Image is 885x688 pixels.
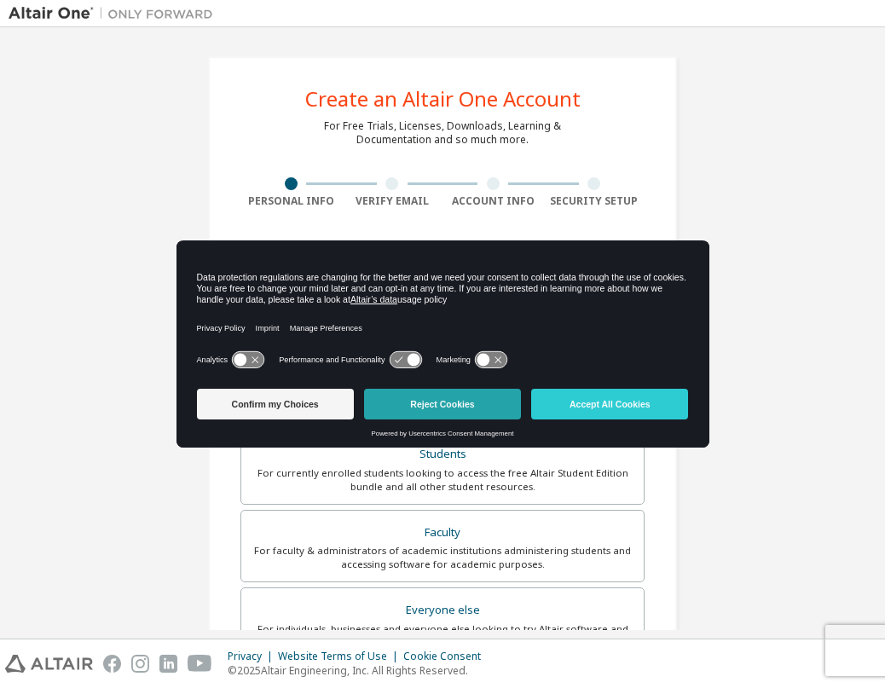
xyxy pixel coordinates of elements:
[544,194,645,208] div: Security Setup
[252,622,633,650] div: For individuals, businesses and everyone else looking to try Altair software and explore our prod...
[5,655,93,673] img: altair_logo.svg
[252,544,633,571] div: For faculty & administrators of academic institutions administering students and accessing softwa...
[9,5,222,22] img: Altair One
[252,442,633,466] div: Students
[188,655,212,673] img: youtube.svg
[252,521,633,545] div: Faculty
[252,598,633,622] div: Everyone else
[240,194,342,208] div: Personal Info
[403,650,491,663] div: Cookie Consent
[159,655,177,673] img: linkedin.svg
[252,466,633,494] div: For currently enrolled students looking to access the free Altair Student Edition bundle and all ...
[131,655,149,673] img: instagram.svg
[342,194,443,208] div: Verify Email
[324,119,561,147] div: For Free Trials, Licenses, Downloads, Learning & Documentation and so much more.
[442,194,544,208] div: Account Info
[103,655,121,673] img: facebook.svg
[228,650,278,663] div: Privacy
[305,89,581,109] div: Create an Altair One Account
[228,663,491,678] p: © 2025 Altair Engineering, Inc. All Rights Reserved.
[278,650,403,663] div: Website Terms of Use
